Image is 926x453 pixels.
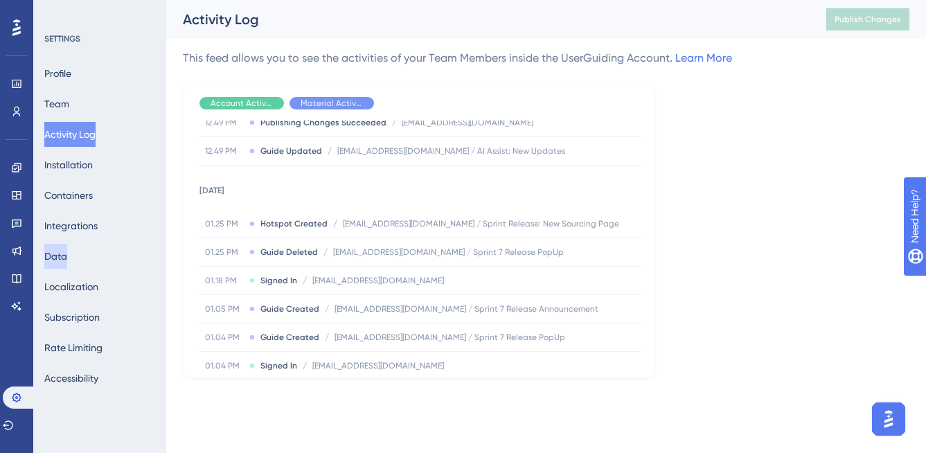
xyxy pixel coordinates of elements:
[205,303,244,314] span: 01.05 PM
[205,275,244,286] span: 01.18 PM
[325,332,329,343] span: /
[44,305,100,330] button: Subscription
[211,98,273,109] span: Account Activity
[260,303,319,314] span: Guide Created
[205,117,244,128] span: 12.49 PM
[44,183,93,208] button: Containers
[205,218,244,229] span: 01.25 PM
[675,51,732,64] a: Learn More
[335,332,565,343] span: [EMAIL_ADDRESS][DOMAIN_NAME] / Sprint 7 Release PopUp
[301,98,363,109] span: Material Activity
[343,218,619,229] span: [EMAIL_ADDRESS][DOMAIN_NAME] / Sprint Release: New Sourcing Page
[33,3,87,20] span: Need Help?
[260,360,297,371] span: Signed In
[44,61,71,86] button: Profile
[337,145,565,157] span: [EMAIL_ADDRESS][DOMAIN_NAME] / AI Assist: New Updates
[260,332,319,343] span: Guide Created
[333,218,337,229] span: /
[402,117,533,128] span: [EMAIL_ADDRESS][DOMAIN_NAME]
[44,335,103,360] button: Rate Limiting
[868,398,909,440] iframe: UserGuiding AI Assistant Launcher
[44,213,98,238] button: Integrations
[183,10,792,29] div: Activity Log
[312,360,444,371] span: [EMAIL_ADDRESS][DOMAIN_NAME]
[325,303,329,314] span: /
[826,8,909,30] button: Publish Changes
[205,360,244,371] span: 01.04 PM
[205,145,244,157] span: 12.49 PM
[205,247,244,258] span: 01.25 PM
[44,33,157,44] div: SETTINGS
[328,145,332,157] span: /
[199,166,641,210] td: [DATE]
[205,332,244,343] span: 01.04 PM
[260,145,322,157] span: Guide Updated
[44,274,98,299] button: Localization
[312,275,444,286] span: [EMAIL_ADDRESS][DOMAIN_NAME]
[333,247,564,258] span: [EMAIL_ADDRESS][DOMAIN_NAME] / Sprint 7 Release PopUp
[260,247,318,258] span: Guide Deleted
[44,152,93,177] button: Installation
[260,117,386,128] span: Publishing Changes Succeeded
[835,14,901,25] span: Publish Changes
[303,275,307,286] span: /
[44,366,98,391] button: Accessibility
[183,50,732,66] div: This feed allows you to see the activities of your Team Members inside the UserGuiding Account.
[323,247,328,258] span: /
[44,244,67,269] button: Data
[260,275,297,286] span: Signed In
[392,117,396,128] span: /
[335,303,598,314] span: [EMAIL_ADDRESS][DOMAIN_NAME] / Sprint 7 Release Announcement
[44,91,69,116] button: Team
[260,218,328,229] span: Hotspot Created
[44,122,96,147] button: Activity Log
[303,360,307,371] span: /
